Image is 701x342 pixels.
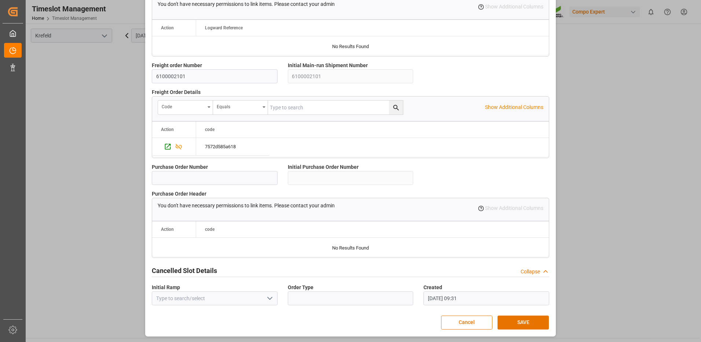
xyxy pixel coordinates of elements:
div: code [162,102,205,110]
div: Action [161,25,174,30]
div: Action [161,127,174,132]
button: Cancel [441,316,492,330]
p: Show Additional Columns [485,103,543,111]
button: open menu [158,101,213,114]
button: search button [389,101,403,114]
span: Created [423,284,442,291]
div: Equals [217,102,260,110]
span: Freight Order Details [152,88,201,96]
span: Initial Main-run Shipment Number [288,62,368,69]
div: Collapse [521,268,540,276]
span: Initial Purchase Order Number [288,163,359,171]
input: DD.MM.YYYY HH:MM [423,291,549,305]
span: code [205,127,214,132]
span: code [205,227,214,232]
p: You don't have necessary permissions to link items. Please contact your admin [158,202,335,210]
span: Freight order Number [152,62,202,69]
span: Purchase Order Number [152,163,208,171]
span: Purchase Order Header [152,190,206,198]
input: Type to search [268,101,403,114]
button: open menu [213,101,268,114]
button: SAVE [498,316,549,330]
p: You don't have necessary permissions to link items. Please contact your admin [158,0,335,8]
div: Press SPACE to select this row. [152,138,196,156]
button: open menu [264,293,275,304]
input: Type to search/select [152,291,278,305]
div: 7572d585a618 [196,138,269,155]
span: Order Type [288,284,313,291]
span: Logward Reference [205,25,243,30]
div: Press SPACE to select this row. [196,138,269,156]
h2: Cancelled Slot Details [152,266,217,276]
div: Action [161,227,174,232]
span: Initial Ramp [152,284,180,291]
